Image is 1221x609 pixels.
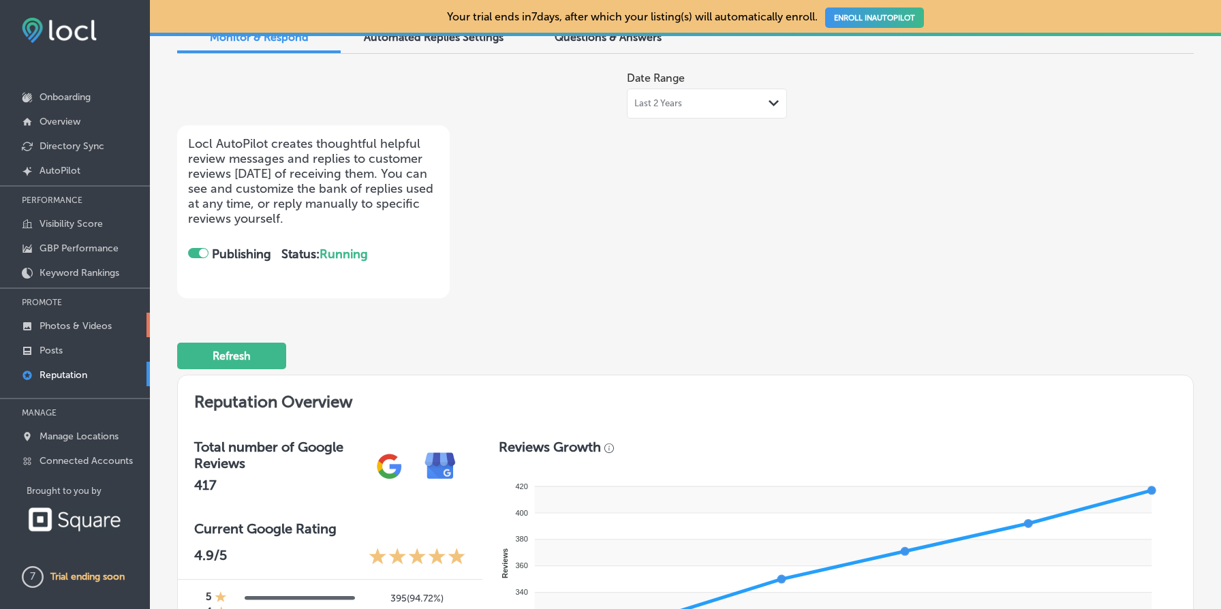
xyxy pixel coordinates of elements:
p: Photos & Videos [40,320,112,332]
p: Posts [40,345,63,356]
p: Onboarding [40,91,91,103]
p: Reputation [40,369,87,381]
span: Automated Replies Settings [364,31,504,44]
tspan: 420 [516,482,528,490]
p: Connected Accounts [40,455,133,467]
div: 4.9 Stars [369,547,466,568]
p: AutoPilot [40,165,80,176]
p: Manage Locations [40,431,119,442]
span: Monitor & Respond [210,31,309,44]
p: Directory Sync [40,140,104,152]
p: 4.9 /5 [194,547,227,568]
p: Brought to you by [27,486,150,496]
tspan: 400 [516,509,528,517]
strong: Status: [281,247,368,262]
h3: Current Google Rating [194,520,466,537]
img: gPZS+5FD6qPJAAAAABJRU5ErkJggg== [364,441,415,492]
p: Overview [40,116,80,127]
h4: 5 [206,591,211,606]
p: Your trial ends in 7 days, after which your listing(s) will automatically enroll. [447,10,924,23]
span: Running [320,247,368,262]
div: 1 Star [215,591,227,606]
p: Locl AutoPilot creates thoughtful helpful review messages and replies to customer reviews [DATE] ... [188,136,439,226]
tspan: 340 [516,588,528,596]
button: Refresh [177,343,286,369]
text: Reviews [501,548,509,578]
p: Keyword Rankings [40,267,119,279]
strong: Publishing [212,247,271,262]
p: GBP Performance [40,243,119,254]
p: Visibility Score [40,218,103,230]
h3: Reviews Growth [499,439,601,455]
img: e7ababfa220611ac49bdb491a11684a6.png [415,441,466,492]
span: Last 2 Years [634,98,682,109]
h2: 417 [194,477,364,493]
p: Trial ending soon [50,571,125,582]
img: Square [27,507,122,532]
h5: 395 ( 94.72% ) [365,593,444,604]
img: fda3e92497d09a02dc62c9cd864e3231.png [22,18,97,43]
span: Questions & Answers [555,31,662,44]
label: Date Range [627,72,685,84]
h2: Reputation Overview [178,375,1193,422]
h3: Total number of Google Reviews [194,439,364,471]
a: ENROLL INAUTOPILOT [825,7,924,28]
tspan: 360 [516,561,528,569]
tspan: 380 [516,535,528,543]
